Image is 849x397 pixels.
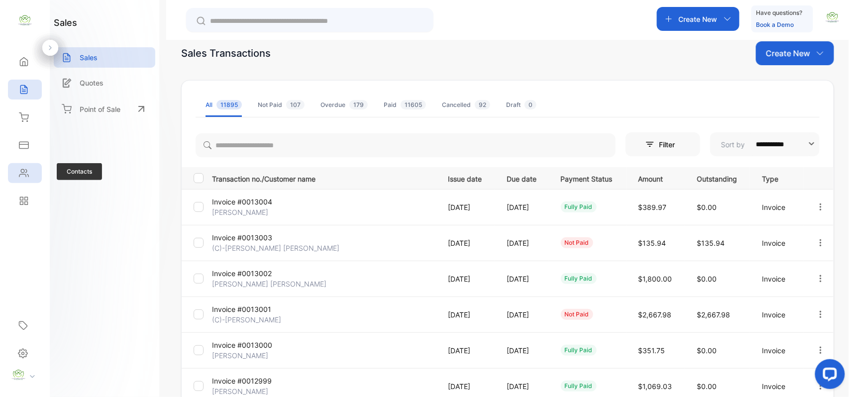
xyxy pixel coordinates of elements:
[258,100,305,109] div: Not Paid
[679,14,718,24] p: Create New
[448,345,486,356] p: [DATE]
[507,345,540,356] p: [DATE]
[212,314,287,325] p: (C)-[PERSON_NAME]
[638,172,676,184] p: Amount
[54,73,155,93] a: Quotes
[561,381,597,392] div: fully paid
[507,381,540,392] p: [DATE]
[384,100,426,109] div: Paid
[697,172,742,184] p: Outstanding
[506,100,536,109] div: Draft
[448,309,486,320] p: [DATE]
[756,8,803,18] p: Have questions?
[80,104,120,114] p: Point of Sale
[507,172,540,184] p: Due date
[507,238,540,248] p: [DATE]
[212,340,287,350] p: Invoice #0013000
[756,21,794,28] a: Book a Demo
[57,163,102,180] span: Contacts
[216,100,242,109] span: 11895
[697,346,717,355] span: $0.00
[561,345,597,356] div: fully paid
[525,100,536,109] span: 0
[448,274,486,284] p: [DATE]
[448,238,486,248] p: [DATE]
[638,382,672,391] span: $1,069.03
[762,172,795,184] p: Type
[212,232,287,243] p: Invoice #0013003
[762,309,795,320] p: Invoice
[212,350,287,361] p: [PERSON_NAME]
[561,309,593,320] div: not paid
[561,273,597,284] div: fully paid
[638,275,672,283] span: $1,800.00
[212,207,287,217] p: [PERSON_NAME]
[448,172,486,184] p: Issue date
[807,355,849,397] iframe: LiveChat chat widget
[638,310,672,319] span: $2,667.98
[825,7,840,31] button: avatar
[638,203,667,211] span: $389.97
[762,202,795,212] p: Invoice
[212,197,287,207] p: Invoice #0013004
[697,203,717,211] span: $0.00
[54,98,155,120] a: Point of Sale
[212,376,287,386] p: Invoice #0012999
[286,100,305,109] span: 107
[561,237,593,248] div: not paid
[17,13,32,28] img: logo
[181,46,271,61] div: Sales Transactions
[320,100,368,109] div: Overdue
[80,78,104,88] p: Quotes
[11,368,26,383] img: profile
[756,41,834,65] button: Create New
[721,139,745,150] p: Sort by
[561,172,618,184] p: Payment Status
[442,100,490,109] div: Cancelled
[697,239,725,247] span: $135.94
[762,238,795,248] p: Invoice
[825,10,840,25] img: avatar
[697,382,717,391] span: $0.00
[212,304,287,314] p: Invoice #0013001
[212,172,436,184] p: Transaction no./Customer name
[507,274,540,284] p: [DATE]
[475,100,490,109] span: 92
[507,309,540,320] p: [DATE]
[657,7,740,31] button: Create New
[212,279,326,289] p: [PERSON_NAME] [PERSON_NAME]
[638,346,665,355] span: $351.75
[54,47,155,68] a: Sales
[54,16,77,29] h1: sales
[349,100,368,109] span: 179
[212,243,339,253] p: (C)-[PERSON_NAME] [PERSON_NAME]
[212,268,287,279] p: Invoice #0013002
[710,132,820,156] button: Sort by
[762,345,795,356] p: Invoice
[697,275,717,283] span: $0.00
[766,47,810,59] p: Create New
[448,381,486,392] p: [DATE]
[507,202,540,212] p: [DATE]
[762,274,795,284] p: Invoice
[762,381,795,392] p: Invoice
[448,202,486,212] p: [DATE]
[80,52,98,63] p: Sales
[401,100,426,109] span: 11605
[638,239,666,247] span: $135.94
[561,201,597,212] div: fully paid
[206,100,242,109] div: All
[697,310,730,319] span: $2,667.98
[212,386,287,397] p: [PERSON_NAME]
